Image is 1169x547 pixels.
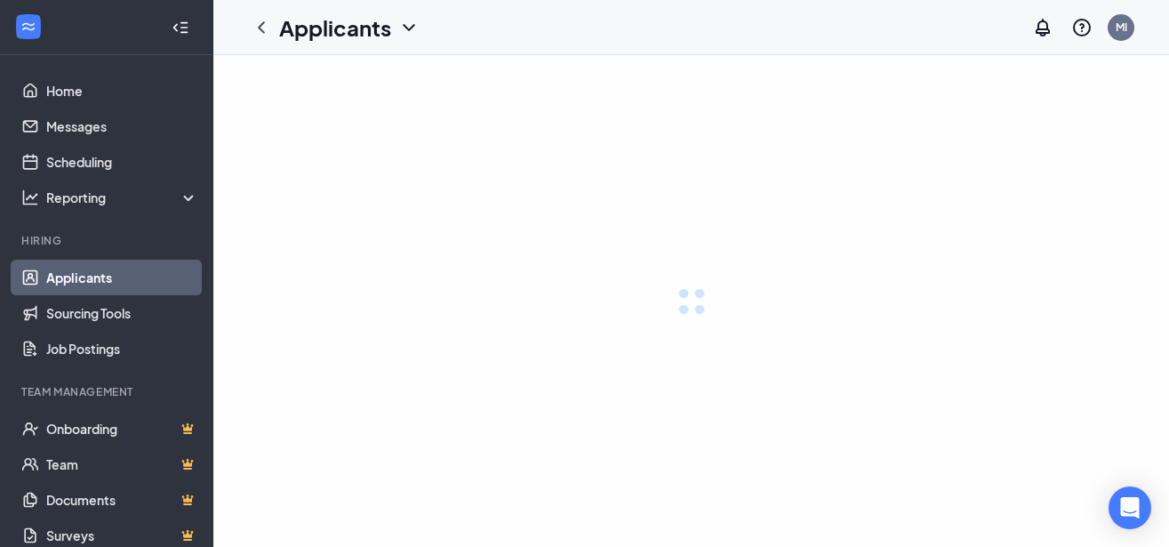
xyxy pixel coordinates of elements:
a: TeamCrown [46,446,198,482]
div: Open Intercom Messenger [1109,487,1151,529]
svg: ChevronLeft [251,17,272,38]
a: Job Postings [46,331,198,366]
a: Scheduling [46,144,198,180]
svg: QuestionInfo [1071,17,1093,38]
div: Reporting [46,189,199,206]
svg: Collapse [172,19,189,36]
a: Sourcing Tools [46,295,198,331]
a: Home [46,73,198,109]
div: Hiring [21,233,195,248]
a: OnboardingCrown [46,411,198,446]
svg: WorkstreamLogo [20,18,37,36]
a: Applicants [46,260,198,295]
div: MI [1116,20,1127,35]
svg: Analysis [21,189,39,206]
a: Messages [46,109,198,144]
div: Team Management [21,384,195,399]
svg: Notifications [1032,17,1053,38]
a: DocumentsCrown [46,482,198,518]
svg: ChevronDown [398,17,420,38]
h1: Applicants [279,12,391,43]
